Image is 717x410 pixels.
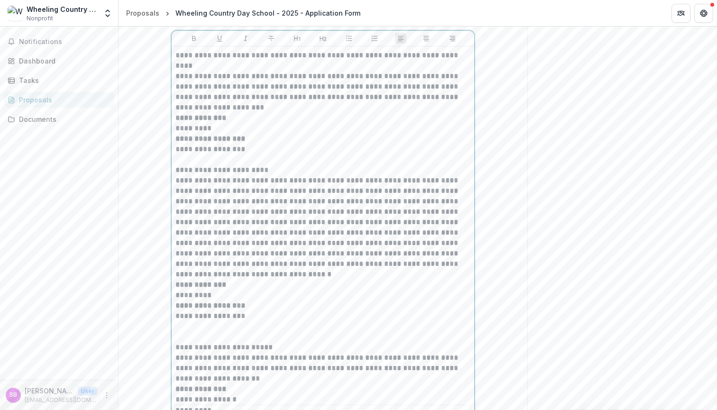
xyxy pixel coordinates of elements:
[266,33,277,44] button: Strike
[27,4,97,14] div: Wheeling Country Day School
[4,53,114,69] a: Dashboard
[421,33,432,44] button: Align Center
[671,4,690,23] button: Partners
[101,4,114,23] button: Open entity switcher
[25,396,97,404] p: [EMAIL_ADDRESS][DOMAIN_NAME]
[317,33,329,44] button: Heading 2
[4,73,114,88] a: Tasks
[19,56,107,66] div: Dashboard
[19,38,110,46] span: Notifications
[19,75,107,85] div: Tasks
[19,114,107,124] div: Documents
[447,33,458,44] button: Align Right
[101,390,112,401] button: More
[240,33,251,44] button: Italicize
[122,6,163,20] a: Proposals
[343,33,355,44] button: Bullet List
[27,14,53,23] span: Nonprofit
[188,33,200,44] button: Bold
[369,33,380,44] button: Ordered List
[4,92,114,108] a: Proposals
[25,386,74,396] p: [PERSON_NAME]
[122,6,364,20] nav: breadcrumb
[292,33,303,44] button: Heading 1
[9,392,17,398] div: Sydney Burkle
[19,95,107,105] div: Proposals
[8,6,23,21] img: Wheeling Country Day School
[4,111,114,127] a: Documents
[78,387,97,395] p: User
[694,4,713,23] button: Get Help
[395,33,406,44] button: Align Left
[214,33,225,44] button: Underline
[175,8,360,18] div: Wheeling Country Day School - 2025 - Application Form
[4,34,114,49] button: Notifications
[126,8,159,18] div: Proposals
